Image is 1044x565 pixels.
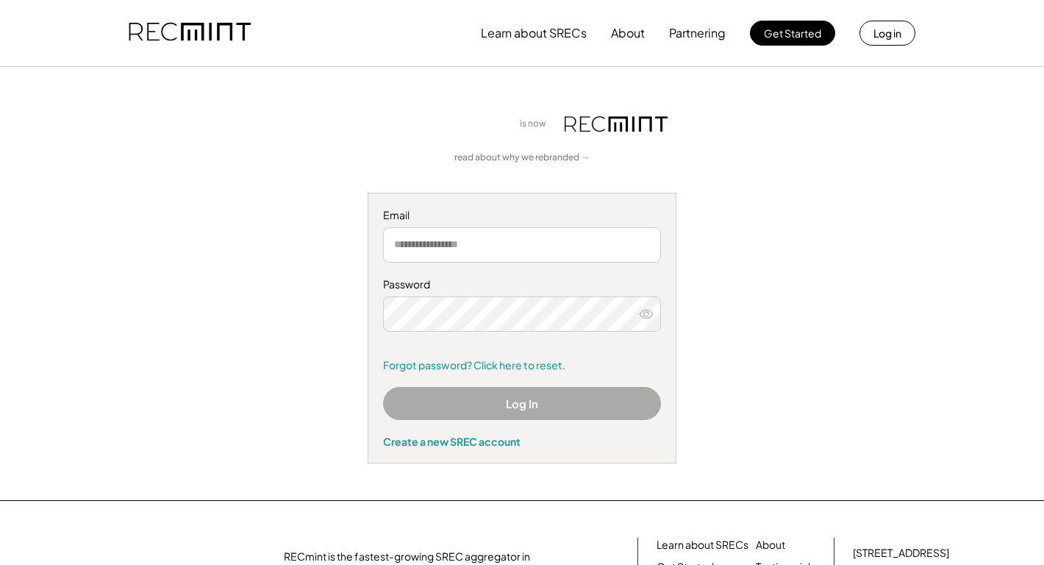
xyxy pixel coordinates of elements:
button: Partnering [669,18,726,48]
img: recmint-logotype%403x.png [565,116,668,132]
img: recmint-logotype%403x.png [129,8,251,58]
a: About [756,538,785,552]
button: Log in [859,21,915,46]
img: yH5BAEAAAAALAAAAAABAAEAAAIBRAA7 [376,104,509,144]
div: is now [516,118,557,130]
a: Learn about SRECs [657,538,748,552]
button: Get Started [750,21,835,46]
button: Learn about SRECs [481,18,587,48]
button: About [611,18,645,48]
div: [STREET_ADDRESS] [853,546,949,561]
div: Password [383,277,661,292]
div: Create a new SREC account [383,435,661,448]
a: Forgot password? Click here to reset. [383,358,661,373]
a: read about why we rebranded → [454,152,590,164]
button: Log In [383,387,661,420]
div: Email [383,208,661,223]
